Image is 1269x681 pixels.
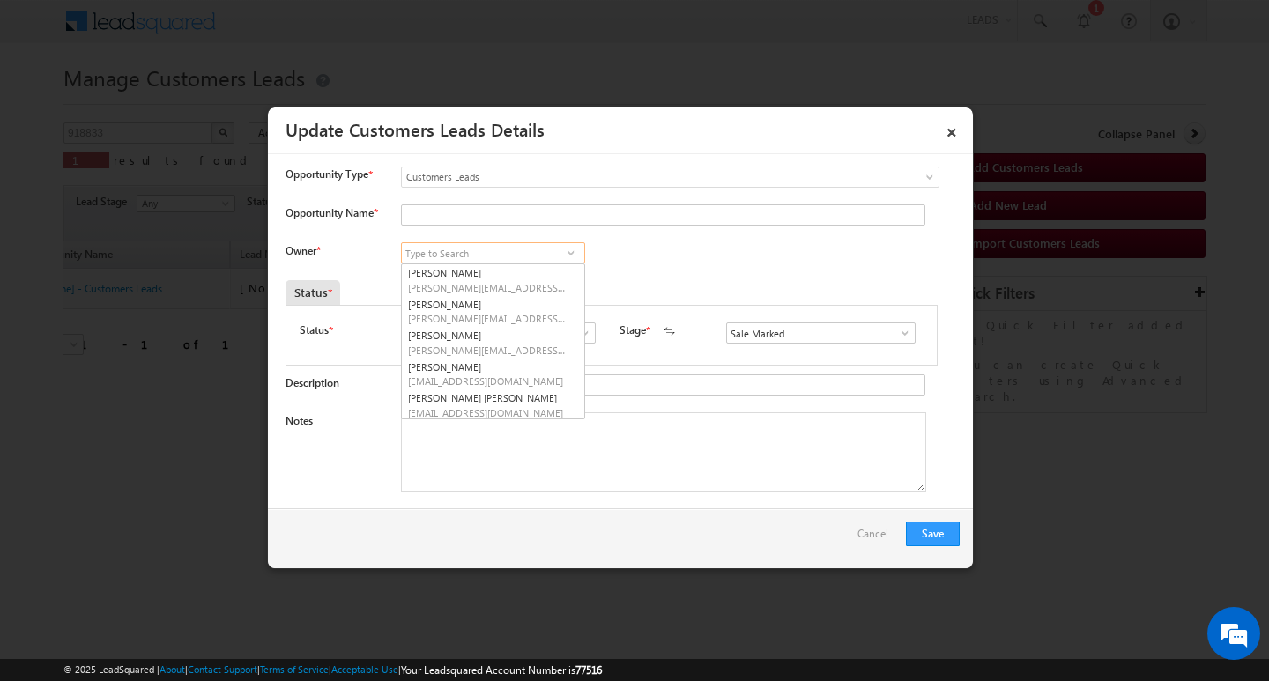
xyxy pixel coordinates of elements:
a: Acceptable Use [331,663,398,675]
a: [PERSON_NAME] [402,296,584,328]
span: © 2025 LeadSquared | | | | | [63,662,602,678]
label: Stage [620,322,646,338]
span: Your Leadsquared Account Number is [401,663,602,677]
div: Minimize live chat window [289,9,331,51]
a: Show All Items [560,244,582,262]
a: × [937,114,967,144]
img: d_60004797649_company_0_60004797649 [30,93,74,115]
label: Notes [286,414,313,427]
label: Owner [286,244,320,257]
a: Show All Items [889,324,911,342]
label: Description [286,376,339,389]
span: [EMAIL_ADDRESS][DOMAIN_NAME] [408,374,567,388]
button: Save [906,522,960,546]
a: [PERSON_NAME] [402,264,584,296]
span: Opportunity Type [286,167,368,182]
span: [PERSON_NAME][EMAIL_ADDRESS][PERSON_NAME][DOMAIN_NAME] [408,281,567,294]
a: [PERSON_NAME] [402,327,584,359]
div: Chat with us now [92,93,296,115]
label: Opportunity Name [286,206,377,219]
a: [PERSON_NAME] [402,359,584,390]
input: Type to Search [726,322,916,344]
input: Type to Search [401,242,585,263]
label: Status [300,322,329,338]
span: [PERSON_NAME][EMAIL_ADDRESS][DOMAIN_NAME] [408,344,567,357]
a: Update Customers Leads Details [286,116,545,141]
span: [EMAIL_ADDRESS][DOMAIN_NAME] [408,406,567,419]
span: 77516 [575,663,602,677]
div: Status [286,280,340,305]
a: About [160,663,185,675]
span: Customers Leads [402,169,867,185]
textarea: Type your message and hit 'Enter' [23,163,322,528]
a: Cancel [857,522,897,555]
a: [PERSON_NAME] [PERSON_NAME] [402,389,584,421]
a: Contact Support [188,663,257,675]
span: [PERSON_NAME][EMAIL_ADDRESS][PERSON_NAME][DOMAIN_NAME] [408,312,567,325]
a: Customers Leads [401,167,939,188]
a: Terms of Service [260,663,329,675]
em: Start Chat [240,543,320,566]
a: Show All Items [569,324,591,342]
